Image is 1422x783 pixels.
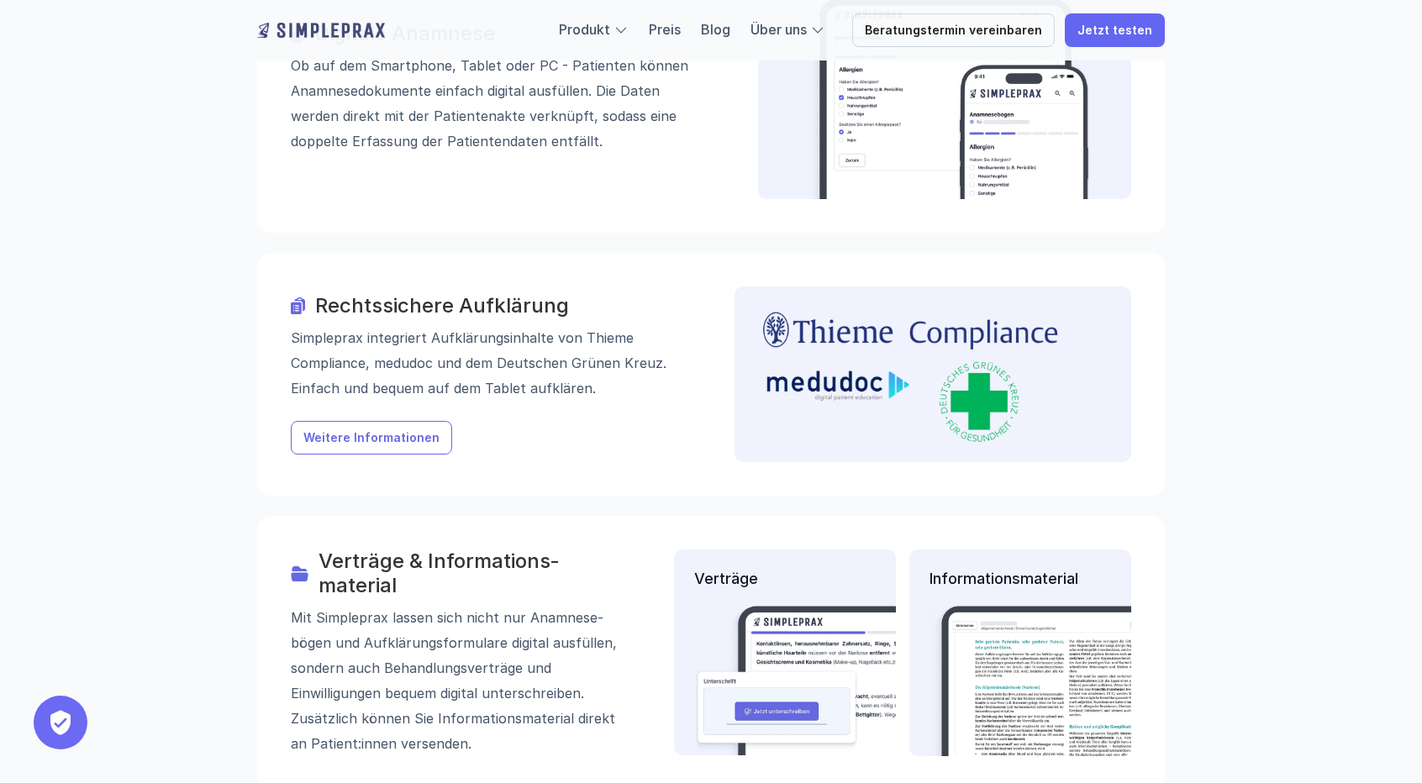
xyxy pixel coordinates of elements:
a: Über uns [750,21,807,38]
a: Produkt [559,21,610,38]
h3: Verträge & Informations­­material [319,549,627,598]
h3: Rechtssichere Aufklärung [315,294,687,318]
img: Beispielbild eine Informationsartikels auf dem Tablet [930,605,1181,756]
p: Weitere Informationen [303,431,440,445]
p: Informationsmaterial [930,570,1111,588]
p: Verträge [694,570,876,588]
p: Mit Simpleprax lassen sich nicht nur Anamnese­bögen und Aufklärungs­formulare digital ausfüllen, ... [291,605,627,756]
a: Preis [649,21,681,38]
a: Jetzt testen [1065,13,1165,47]
p: Simpleprax integriert Aufklärungs­inhalte von Thieme Compliance, medudoc und dem Deutschen Grünen... [291,325,687,401]
p: Beratungstermin vereinbaren [865,24,1042,38]
p: Jetzt testen [1077,24,1152,38]
a: Weitere Informationen [291,421,452,455]
a: Beratungstermin vereinbaren [852,13,1055,47]
a: Blog [701,21,730,38]
img: Logos der Aufklärungspartner [755,307,1066,442]
p: Ob auf dem Smartphone, Tablet oder PC - Patienten können Anamnese­dokumente einfach digital ausfü... [291,54,711,155]
img: Beispielbild eines Vertrages [694,605,994,756]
